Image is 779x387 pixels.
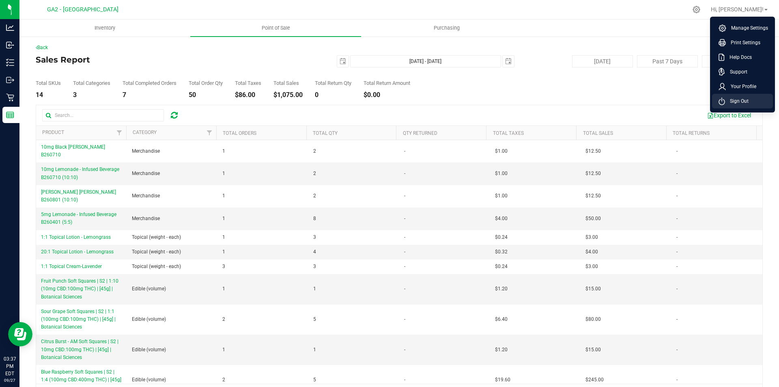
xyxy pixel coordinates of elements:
div: Total SKUs [36,80,61,86]
span: Sign Out [725,97,749,105]
span: Merchandise [132,147,160,155]
span: 10mg Black [PERSON_NAME] B260710 [41,144,105,158]
a: Qty Returned [403,130,437,136]
span: - [676,263,678,270]
button: Past 7 Days [637,55,698,67]
div: Total Completed Orders [123,80,176,86]
span: $1.00 [495,192,508,200]
span: - [404,233,405,241]
span: [PERSON_NAME] [PERSON_NAME] B260801 (10:10) [41,189,116,203]
span: - [676,248,678,256]
span: - [404,285,405,293]
span: 3 [313,263,316,270]
span: Topical (weight - each) [132,233,181,241]
span: Manage Settings [726,24,768,32]
span: 1:1 Topical Lotion - Lemongrass [41,234,111,240]
span: 1 [222,285,225,293]
span: $4.00 [585,248,598,256]
span: - [404,147,405,155]
span: 1 [222,346,225,354]
span: $12.50 [585,170,601,177]
span: - [676,215,678,223]
span: Point of Sale [251,24,301,32]
p: 03:37 PM EDT [4,355,16,377]
inline-svg: Retail [6,93,14,102]
span: Merchandise [132,170,160,177]
span: $15.00 [585,285,601,293]
a: Inventory [19,19,190,37]
a: Point of Sale [190,19,361,37]
span: Merchandise [132,192,160,200]
span: $19.60 [495,376,510,384]
span: Print Settings [726,39,760,47]
span: 2 [313,147,316,155]
div: 14 [36,92,61,98]
a: Total Taxes [493,130,524,136]
span: Edible (volume) [132,376,166,384]
div: 50 [189,92,223,98]
a: Total Sales [583,130,613,136]
span: $4.00 [495,215,508,223]
span: Citrus Burst - AM Soft Squares | S2 | 10mg CBD:100mg THC) | [45g] | Botanical Sciences [41,339,118,360]
div: Total Return Qty [315,80,351,86]
div: Total Taxes [235,80,261,86]
span: $12.50 [585,147,601,155]
li: Sign Out [712,94,773,108]
span: - [676,376,678,384]
span: select [503,56,514,67]
span: 1 [313,285,316,293]
span: $1.20 [495,285,508,293]
iframe: Resource center [8,322,32,346]
inline-svg: Inbound [6,41,14,49]
div: Total Order Qty [189,80,223,86]
span: $1.00 [495,170,508,177]
span: Fruit Punch Soft Squares | S2 | 1:10 (10mg CBD:100mg THC) | [45g] | Botanical Sciences [41,278,118,299]
a: Back [36,45,48,50]
span: Sour Grape Soft Squares | S2 | 1:1 (100mg CBD:100mg THC) | [45g] | Botanical Sciences [41,309,116,330]
span: - [676,285,678,293]
inline-svg: Analytics [6,24,14,32]
a: Product [42,130,64,135]
span: - [404,263,405,270]
div: $0.00 [364,92,410,98]
a: Help Docs [719,53,770,61]
span: 5mg Lemonade - Infused Beverage B260401 (5:5) [41,212,116,225]
a: Filter [113,126,126,140]
button: Past 30 Days [702,55,763,67]
a: Total Qty [313,130,338,136]
span: $245.00 [585,376,604,384]
span: 10mg Lemonade - Infused Beverage B260710 (10:10) [41,166,119,180]
span: $50.00 [585,215,601,223]
span: 8 [313,215,316,223]
span: 1 [222,147,225,155]
span: Edible (volume) [132,285,166,293]
a: Filter [203,126,216,140]
inline-svg: Reports [6,111,14,119]
span: $3.00 [585,263,598,270]
div: Total Sales [273,80,303,86]
inline-svg: Outbound [6,76,14,84]
span: 1 [222,233,225,241]
inline-svg: Inventory [6,58,14,67]
span: 1 [222,248,225,256]
span: Edible (volume) [132,346,166,354]
span: - [404,192,405,200]
div: 0 [315,92,351,98]
span: - [676,346,678,354]
span: 2 [313,192,316,200]
span: 1 [222,215,225,223]
span: Edible (volume) [132,316,166,323]
span: - [404,316,405,323]
span: $0.32 [495,248,508,256]
span: $1.20 [495,346,508,354]
span: 3 [313,233,316,241]
p: 09/27 [4,377,16,383]
span: - [676,233,678,241]
button: [DATE] [572,55,633,67]
span: - [676,316,678,323]
a: Purchasing [361,19,532,37]
span: - [404,346,405,354]
div: Manage settings [691,6,702,13]
span: 1:1 Topical Cream-Lavender [41,264,102,269]
input: Search... [42,109,164,121]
